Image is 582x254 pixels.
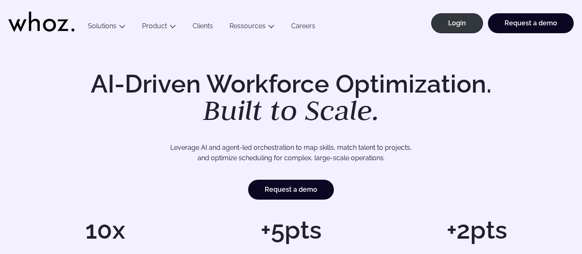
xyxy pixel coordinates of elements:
[17,217,194,242] h1: 10x
[229,22,266,30] a: Ressources
[388,217,565,242] h1: +2pts
[80,22,134,33] button: Solutions
[202,217,379,242] h1: +5pts
[431,13,483,33] a: Login
[248,180,334,200] a: Request a demo
[79,71,503,125] h1: AI-Driven Workforce Optimization.
[203,92,379,128] em: Built to Scale.
[488,13,574,33] a: Request a demo
[142,22,167,30] a: Product
[283,22,324,33] a: Careers
[184,22,221,33] a: Clients
[221,22,283,33] button: Ressources
[134,22,184,33] button: Product
[44,142,538,164] p: Leverage AI and agent-led orchestration to map skills, match talent to projects, and optimize sch...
